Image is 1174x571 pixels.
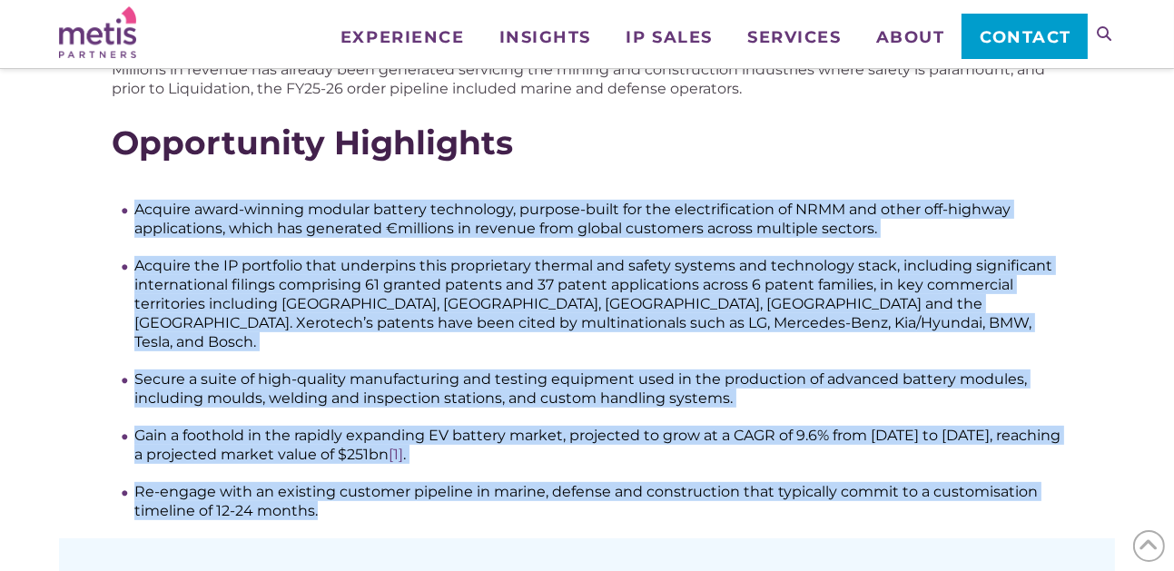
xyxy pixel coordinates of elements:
[134,256,1062,351] li: Acquire the IP portfolio that underpins this proprietary thermal and safety systems and technolog...
[962,14,1088,59] a: Contact
[340,29,464,45] span: Experience
[626,29,713,45] span: IP Sales
[389,446,403,463] a: [1]
[112,60,1062,98] p: Millions in revenue has already been generated servicing the mining and construction industries w...
[112,123,513,162] strong: Opportunity Highlights
[59,6,136,58] img: Metis Partners
[134,369,1062,408] li: Secure a suite of high-quality manufacturing and testing equipment used in the production of adva...
[499,29,591,45] span: Insights
[980,29,1071,45] span: Contact
[747,29,841,45] span: Services
[1133,530,1165,562] span: Back to Top
[876,29,945,45] span: About
[134,426,1062,464] li: Gain a foothold in the rapidly expanding EV battery market, projected to grow at a CAGR of 9.6% f...
[134,200,1062,238] li: Acquire award-winning modular battery technology, purpose-built for the electrification of NRMM a...
[134,482,1062,520] li: Re-engage with an existing customer pipeline in marine, defense and construction that typically c...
